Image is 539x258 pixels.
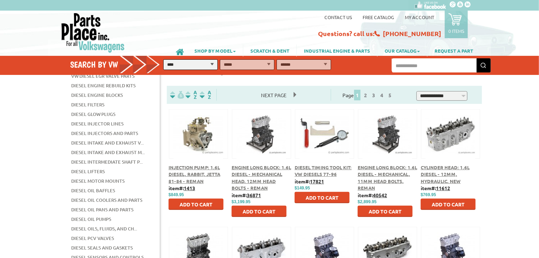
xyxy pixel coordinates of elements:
a: Diesel Timing Tool Kit: VW Diesels 77-96 [295,164,352,177]
span: $2,899.95 [358,199,376,204]
img: filterpricelow.svg [170,91,184,99]
span: Next Page [254,90,294,100]
button: Add to Cart [295,192,350,203]
a: Diesel Oil Pumps [71,215,111,224]
img: Sort by Sales Rank [198,91,212,99]
a: Diesel Glow Plugs [71,110,115,119]
b: item#: [358,192,387,198]
a: Diesel Oil Pans and Parts [71,205,134,214]
a: Diesel Oils, Fluids, and Ch... [71,224,137,233]
h4: Search by VW [70,59,167,70]
span: Add to Cart [306,194,339,201]
a: Diesel Lifters [71,167,105,176]
span: 1 [354,90,361,100]
a: VW Diesel EGR Valve Parts [71,71,135,81]
a: INDUSTRIAL ENGINE & PARTS [297,45,377,57]
a: 4 [379,92,385,98]
a: 5 [387,92,393,98]
p: 0 items [448,28,464,34]
a: 3 [370,92,377,98]
button: Add to Cart [169,199,223,210]
a: SHOP BY MODEL [187,45,243,57]
a: 0 items [445,11,468,38]
img: Sort by Headline [184,91,198,99]
button: Add to Cart [358,206,413,217]
span: $769.95 [421,192,436,197]
b: item#: [295,178,324,184]
a: Diesel PCV Valves [71,234,114,243]
a: Diesel Motor Mounts [71,176,125,186]
a: Diesel Intermediate Shaft P... [71,157,143,166]
u: 1413 [184,185,195,191]
a: SCRATCH & DENT [243,45,296,57]
u: 40542 [373,192,387,198]
span: $149.95 [295,186,310,190]
a: Diesel Injector Lines [71,119,124,128]
button: Add to Cart [232,206,286,217]
a: Diesel Engine Rebuild Kits [71,81,136,90]
a: Injection Pump: 1.6L Diesel, Rabbit, Jetta 81-84 - Reman [169,164,220,184]
span: Add to Cart [243,208,276,215]
button: Add to Cart [421,199,476,210]
a: Diesel Intake and Exhaust V... [71,138,144,147]
b: item#: [232,192,261,198]
a: 2 [362,92,369,98]
a: Cylinder Head: 1.6L Diesel - 12mm, Hydraulic, New [421,164,470,184]
a: Free Catalog [363,14,394,20]
a: Next Page [254,92,294,98]
a: Diesel Oil Baffles [71,186,115,195]
span: $849.95 [169,192,184,197]
u: 36871 [247,192,261,198]
div: Page [331,89,405,101]
a: Engine Long Block: 1.6L Diesel - Mechanical Head, 12mm Head Bolts - Reman [232,164,291,191]
a: Diesel Intake and Exhaust M... [71,148,145,157]
u: 17821 [310,178,324,184]
a: REQUEST A PART [427,45,480,57]
a: Diesel Seals and Gaskets [71,243,133,252]
span: Add to Cart [180,201,212,207]
b: item#: [169,185,195,191]
a: My Account [405,14,434,20]
a: Contact us [324,14,352,20]
span: Add to Cart [369,208,402,215]
img: Parts Place Inc! [61,12,125,53]
a: Diesel Filters [71,100,104,109]
a: OUR CATALOG [378,45,427,57]
b: item#: [421,185,450,191]
a: Diesel Oil Coolers and Parts [71,195,142,205]
u: 11612 [436,185,450,191]
a: Diesel Injectors and Parts [71,129,138,138]
span: Add to Cart [432,201,465,207]
a: Engine Long Block: 1.6L Diesel - Mechanical, 11mm Head Bolts, Reman [358,164,417,191]
span: $3,199.95 [232,199,250,204]
a: Diesel Engine Blocks [71,90,123,100]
